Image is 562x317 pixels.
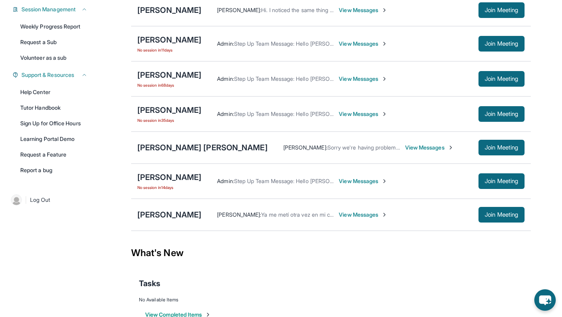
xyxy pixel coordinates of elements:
button: chat-button [534,289,556,311]
img: Chevron-Right [381,41,388,47]
span: No session in 14 days [137,184,201,191]
span: No session in 35 days [137,117,201,123]
div: [PERSON_NAME] [137,69,201,80]
a: Request a Feature [16,148,92,162]
span: Hi. I noticed the same thing [DATE] as I was closed to him I will work with him. Thank you so sor... [261,7,529,13]
span: Admin : [217,110,234,117]
span: Admin : [217,75,234,82]
span: Ya me metí otra vez en mi computadora ya estoy lista otra vez ya me conecté [261,211,452,218]
a: Learning Portal Demo [16,132,92,146]
a: |Log Out [8,191,92,208]
span: View Messages [339,6,388,14]
img: Chevron-Right [448,144,454,151]
span: Admin : [217,178,234,184]
span: No session in 11 days [137,47,201,53]
button: Session Management [18,5,87,13]
div: [PERSON_NAME] [137,34,201,45]
button: Join Meeting [478,207,525,223]
button: Support & Resources [18,71,87,79]
img: Chevron-Right [381,212,388,218]
img: Chevron-Right [381,111,388,117]
div: [PERSON_NAME] [137,105,201,116]
span: [PERSON_NAME] : [217,211,261,218]
span: View Messages [339,177,388,185]
span: View Messages [339,75,388,83]
span: [PERSON_NAME] : [217,7,261,13]
a: Weekly Progress Report [16,20,92,34]
span: Tasks [139,278,160,289]
span: Join Meeting [485,179,518,183]
span: | [25,195,27,205]
span: Join Meeting [485,212,518,217]
span: [PERSON_NAME] : [283,144,327,151]
img: Chevron-Right [381,76,388,82]
span: Join Meeting [485,77,518,81]
span: Support & Resources [21,71,74,79]
span: View Messages [339,110,388,118]
span: View Messages [339,211,388,219]
a: Tutor Handbook [16,101,92,115]
button: Join Meeting [478,140,525,155]
div: [PERSON_NAME] [PERSON_NAME] [137,142,268,153]
div: [PERSON_NAME] [137,172,201,183]
a: Report a bug [16,163,92,177]
div: [PERSON_NAME] [137,5,201,16]
span: Log Out [30,196,50,204]
a: Sign Up for Office Hours [16,116,92,130]
img: Chevron-Right [381,7,388,13]
img: Chevron-Right [381,178,388,184]
div: What's New [131,236,531,270]
span: Join Meeting [485,145,518,150]
button: Join Meeting [478,71,525,87]
span: Session Management [21,5,76,13]
a: Request a Sub [16,35,92,49]
button: Join Meeting [478,173,525,189]
img: user-img [11,194,22,205]
button: Join Meeting [478,2,525,18]
button: Join Meeting [478,106,525,122]
span: No session in 68 days [137,82,201,88]
span: Admin : [217,40,234,47]
span: Join Meeting [485,112,518,116]
span: View Messages [339,40,388,48]
a: Volunteer as a sub [16,51,92,65]
span: Join Meeting [485,41,518,46]
button: Join Meeting [478,36,525,52]
span: View Messages [405,144,454,151]
div: No Available Items [139,297,523,303]
div: [PERSON_NAME] [137,209,201,220]
span: Sorry we're having problems with the computer, he'll be trying to log in with his tablet [327,144,538,151]
span: Join Meeting [485,8,518,12]
a: Help Center [16,85,92,99]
